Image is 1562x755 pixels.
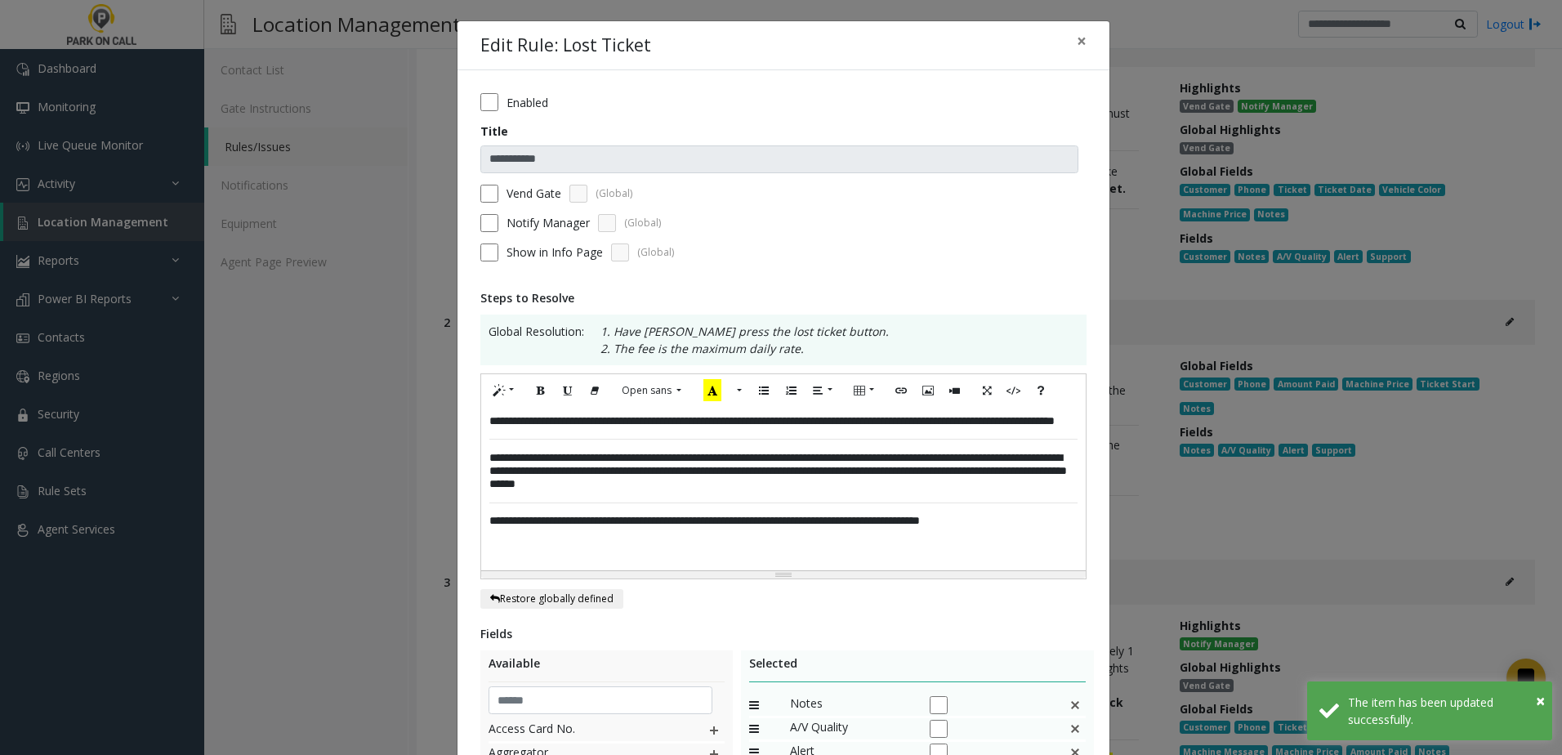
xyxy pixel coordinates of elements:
[1065,21,1098,61] button: Close
[480,123,508,140] label: Title
[613,378,690,403] button: Font Family
[584,323,889,357] p: 1. Have [PERSON_NAME] press the lost ticket button. 2. The fee is the maximum daily rate.
[596,186,632,201] span: (Global)
[527,378,555,404] button: Bold (CTRL+B)
[1077,29,1087,52] span: ×
[485,378,523,404] button: Style
[914,378,942,404] button: Picture
[624,216,661,230] span: (Global)
[1027,378,1055,404] button: Help
[637,245,674,260] span: (Global)
[846,378,883,404] button: Table
[707,720,721,741] img: plusIcon.svg
[554,378,582,404] button: Underline (CTRL+U)
[507,185,561,202] label: Vend Gate
[804,378,841,404] button: Paragraph
[750,378,778,404] button: Unordered list (CTRL+SHIFT+NUM7)
[730,378,746,404] button: More Color
[1000,378,1028,404] button: Code View
[481,571,1086,579] div: Resize
[489,720,674,741] span: Access Card No.
[749,654,1087,682] div: Selected
[1348,694,1540,728] div: The item has been updated successfully.
[694,378,730,404] button: Recent Color
[973,378,1001,404] button: Full Screen
[777,378,805,404] button: Ordered list (CTRL+SHIFT+NUM8)
[480,625,1087,642] div: Fields
[622,383,672,397] span: Open sans
[507,243,603,261] span: Show in Info Page
[581,378,609,404] button: Remove Font Style (CTRL+\)
[480,33,651,59] h4: Edit Rule: Lost Ticket
[1069,695,1082,716] img: This is a default field and cannot be deleted.
[507,214,590,231] label: Notify Manager
[489,323,584,357] span: Global Resolution:
[480,289,1087,306] div: Steps to Resolve
[941,378,969,404] button: Video
[790,695,913,716] span: Notes
[507,94,548,111] label: Enabled
[790,718,913,739] span: A/V Quality
[489,654,725,682] div: Available
[1536,690,1545,712] span: ×
[887,378,915,404] button: Link (CTRL+K)
[480,589,623,609] button: Restore globally defined
[1069,718,1082,739] img: This is a default field and cannot be deleted.
[1536,689,1545,713] button: Close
